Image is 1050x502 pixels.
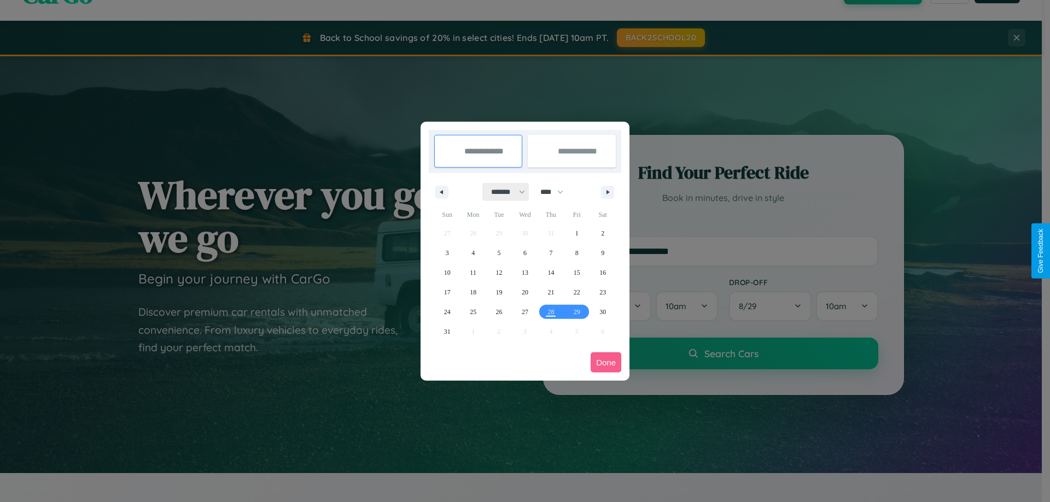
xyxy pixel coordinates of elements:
[590,206,616,223] span: Sat
[434,282,460,302] button: 17
[444,263,451,282] span: 10
[471,243,475,263] span: 4
[512,282,538,302] button: 20
[486,206,512,223] span: Tue
[434,206,460,223] span: Sun
[460,282,486,302] button: 18
[434,243,460,263] button: 3
[574,282,580,302] span: 22
[486,243,512,263] button: 5
[590,223,616,243] button: 2
[434,263,460,282] button: 10
[549,243,552,263] span: 7
[523,243,527,263] span: 6
[574,263,580,282] span: 15
[434,322,460,341] button: 31
[460,206,486,223] span: Mon
[512,243,538,263] button: 6
[460,263,486,282] button: 11
[564,223,590,243] button: 1
[590,282,616,302] button: 23
[460,243,486,263] button: 4
[599,282,606,302] span: 23
[601,243,604,263] span: 9
[444,282,451,302] span: 17
[512,302,538,322] button: 27
[522,282,528,302] span: 20
[522,302,528,322] span: 27
[599,263,606,282] span: 16
[590,263,616,282] button: 16
[590,302,616,322] button: 30
[470,282,476,302] span: 18
[575,223,579,243] span: 1
[1037,229,1045,273] div: Give Feedback
[486,302,512,322] button: 26
[575,243,579,263] span: 8
[591,352,621,373] button: Done
[564,302,590,322] button: 29
[434,302,460,322] button: 24
[496,282,503,302] span: 19
[444,322,451,341] span: 31
[590,243,616,263] button: 9
[460,302,486,322] button: 25
[564,243,590,263] button: 8
[538,282,564,302] button: 21
[574,302,580,322] span: 29
[446,243,449,263] span: 3
[444,302,451,322] span: 24
[564,282,590,302] button: 22
[522,263,528,282] span: 13
[538,206,564,223] span: Thu
[470,302,476,322] span: 25
[470,263,476,282] span: 11
[564,263,590,282] button: 15
[512,263,538,282] button: 13
[547,263,554,282] span: 14
[538,302,564,322] button: 28
[486,282,512,302] button: 19
[601,223,604,243] span: 2
[496,302,503,322] span: 26
[498,243,501,263] span: 5
[547,302,554,322] span: 28
[538,243,564,263] button: 7
[486,263,512,282] button: 12
[599,302,606,322] span: 30
[512,206,538,223] span: Wed
[564,206,590,223] span: Fri
[547,282,554,302] span: 21
[538,263,564,282] button: 14
[496,263,503,282] span: 12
